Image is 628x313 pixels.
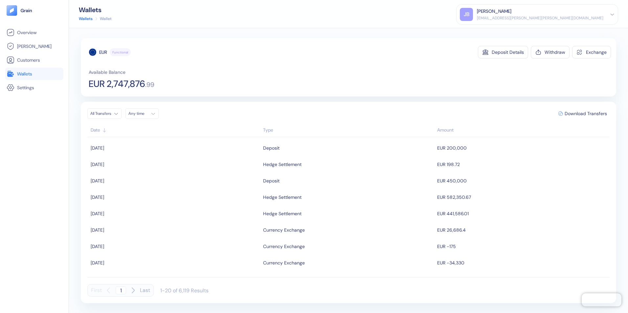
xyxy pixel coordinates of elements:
[145,81,154,88] span: . 99
[556,109,610,118] button: Download Transfers
[436,271,610,287] td: EUR -4,200
[263,257,305,268] div: Currency Exchange
[531,46,570,58] button: Withdraw
[160,287,209,294] div: 1-20 of 6,119 Results
[263,192,302,203] div: Hedge Settlement
[140,284,150,297] button: Last
[437,127,606,134] div: Sort descending
[436,173,610,189] td: EUR 450,000
[263,142,280,154] div: Deposit
[89,69,125,75] span: Available Balance
[7,5,17,16] img: logo-tablet-V2.svg
[17,29,36,36] span: Overview
[586,50,607,54] div: Exchange
[478,46,528,58] button: Deposit Details
[545,50,565,54] div: Withdraw
[87,189,261,205] td: [DATE]
[87,156,261,173] td: [DATE]
[89,79,145,89] span: EUR 2,747,876
[79,7,112,13] div: Wallets
[263,241,305,252] div: Currency Exchange
[492,50,524,54] div: Deposit Details
[436,189,610,205] td: EUR 582,350.67
[87,140,261,156] td: [DATE]
[582,293,621,306] iframe: Chatra live chat
[99,49,107,55] div: EUR
[128,111,148,116] div: Any time
[91,284,102,297] button: First
[572,46,611,58] button: Exchange
[17,71,32,77] span: Wallets
[436,205,610,222] td: EUR 441,586.01
[436,238,610,255] td: EUR -175
[7,29,62,36] a: Overview
[263,224,305,236] div: Currency Exchange
[263,274,305,285] div: Currency Exchange
[565,111,607,116] span: Download Transfers
[263,175,280,186] div: Deposit
[7,56,62,64] a: Customers
[263,159,302,170] div: Hedge Settlement
[7,42,62,50] a: [PERSON_NAME]
[87,173,261,189] td: [DATE]
[263,208,302,219] div: Hedge Settlement
[87,238,261,255] td: [DATE]
[17,84,34,91] span: Settings
[112,50,128,55] span: Functional
[436,140,610,156] td: EUR 200,000
[436,222,610,238] td: EUR 26,686.4
[460,8,473,21] div: JB
[125,108,159,119] button: Any time
[87,205,261,222] td: [DATE]
[436,156,610,173] td: EUR 198.72
[79,16,93,22] a: Wallets
[87,255,261,271] td: [DATE]
[477,15,603,21] div: [EMAIL_ADDRESS][PERSON_NAME][PERSON_NAME][DOMAIN_NAME]
[87,271,261,287] td: [DATE]
[7,84,62,92] a: Settings
[263,127,434,134] div: Sort ascending
[91,127,260,134] div: Sort ascending
[87,222,261,238] td: [DATE]
[17,57,40,63] span: Customers
[436,255,610,271] td: EUR -34,330
[17,43,52,50] span: [PERSON_NAME]
[477,8,511,15] div: [PERSON_NAME]
[20,8,33,13] img: logo
[7,70,62,78] a: Wallets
